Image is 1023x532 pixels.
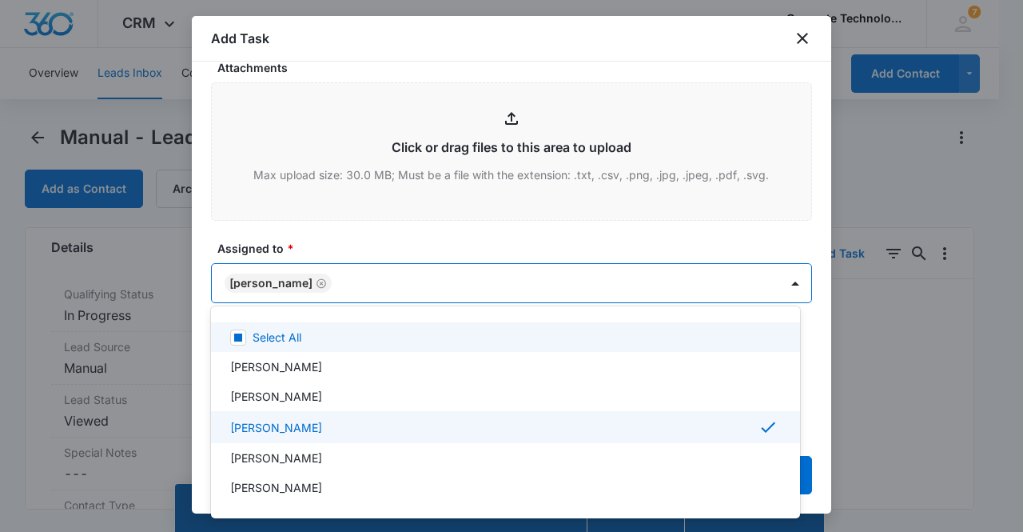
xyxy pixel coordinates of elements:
p: [PERSON_NAME] [230,388,322,405]
p: Select All [253,329,301,346]
p: [PERSON_NAME] [230,358,322,375]
p: [PERSON_NAME] [230,479,322,496]
p: [PERSON_NAME] [230,419,322,436]
p: [PERSON_NAME] [230,450,322,466]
